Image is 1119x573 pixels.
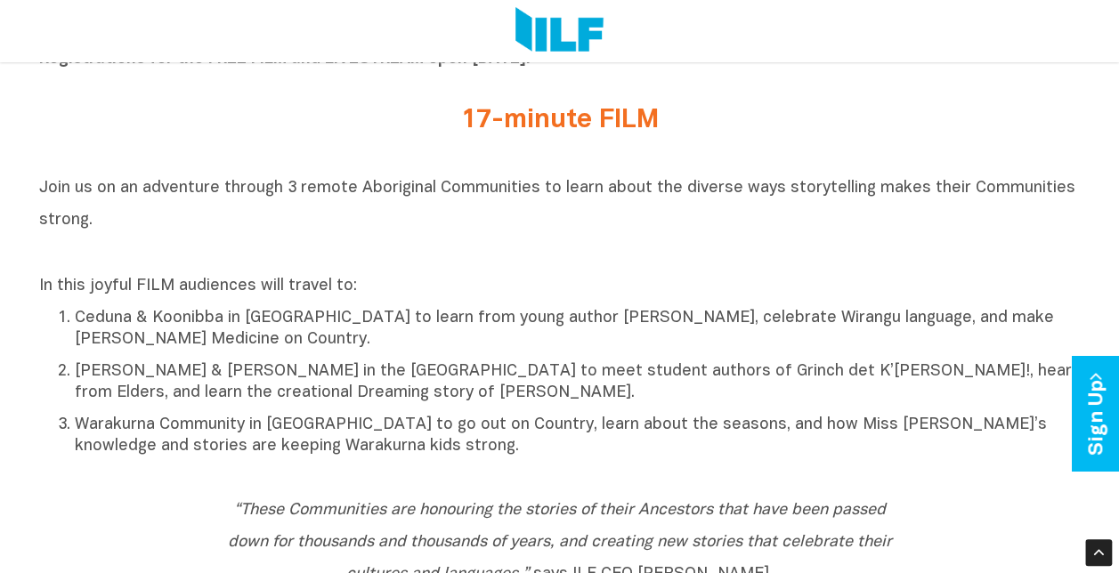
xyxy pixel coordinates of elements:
p: Warakurna Community in [GEOGRAPHIC_DATA] to go out on Country, learn about the seasons, and how M... [75,415,1081,457]
h2: 17-minute FILM [226,106,894,135]
img: Logo [515,7,604,55]
p: [PERSON_NAME] & [PERSON_NAME] in the [GEOGRAPHIC_DATA] to meet student authors of Grinch det K’[P... [75,361,1081,404]
p: Ceduna & Koonibba in [GEOGRAPHIC_DATA] to learn from young author [PERSON_NAME], celebrate Wirang... [75,308,1081,351]
div: Scroll Back to Top [1085,539,1112,566]
span: Join us on an adventure through 3 remote Aboriginal Communities to learn about the diverse ways s... [39,181,1075,228]
p: In this joyful FILM audiences will travel to: [39,276,1081,297]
